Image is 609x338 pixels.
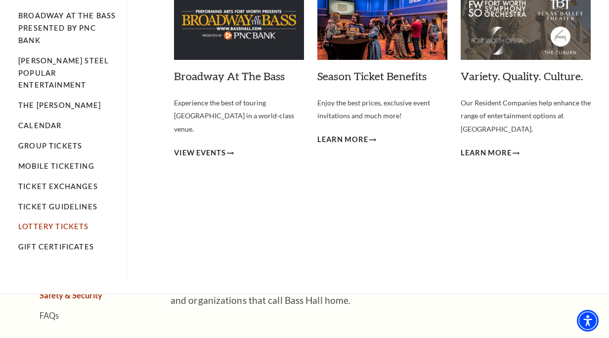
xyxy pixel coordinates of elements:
[18,11,116,45] a: Broadway At The Bass presented by PNC Bank
[317,97,447,123] p: Enjoy the best prices, exclusive event invitations and much more!
[18,202,97,211] a: Ticket Guidelines
[18,142,82,150] a: Group Tickets
[317,134,368,146] span: Learn More
[18,101,101,109] a: The [PERSON_NAME]
[18,121,61,130] a: Calendar
[461,69,583,83] a: Variety. Quality. Culture.
[18,182,98,191] a: Ticket Exchanges
[317,134,376,146] a: Learn More Season Ticket Benefits
[18,56,109,90] a: [PERSON_NAME] Steel Popular Entertainment
[40,311,59,320] a: FAQs
[461,97,591,136] p: Our Resident Companies help enhance the range of entertainment options at [GEOGRAPHIC_DATA].
[174,69,285,83] a: Broadway At The Bass
[461,147,520,159] a: Learn More Variety. Quality. Culture.
[461,147,512,159] span: Learn More
[174,147,226,159] span: View Events
[174,97,304,136] p: Experience the best of touring [GEOGRAPHIC_DATA] in a world-class venue.
[174,147,234,159] a: View Events
[577,310,599,332] div: Accessibility Menu
[40,290,102,300] a: Safety & Security
[18,242,94,251] a: Gift Certificates
[317,69,427,83] a: Season Ticket Benefits
[18,222,89,231] a: Lottery Tickets
[18,162,94,170] a: Mobile Ticketing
